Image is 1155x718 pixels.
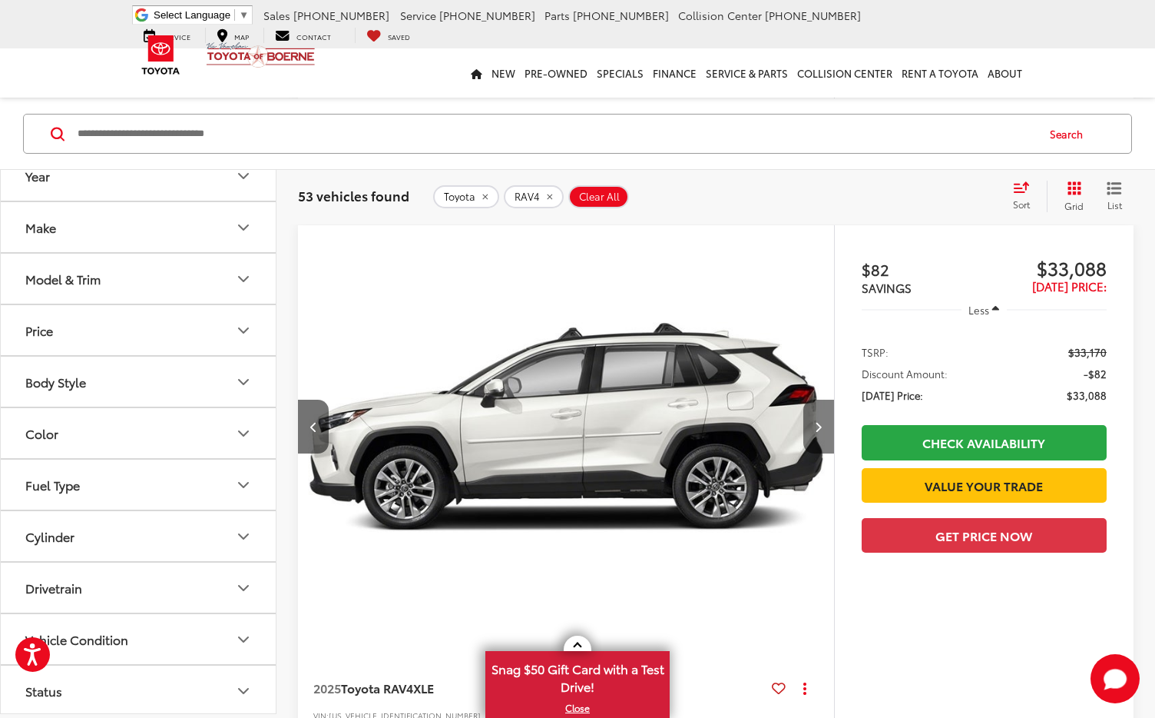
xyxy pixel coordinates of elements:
[1005,181,1047,211] button: Select sort value
[862,279,912,296] span: SAVINGS
[1,666,277,716] button: StatusStatus
[76,115,1035,152] input: Search by Make, Model, or Keyword
[234,476,253,494] div: Fuel Type
[793,48,897,98] a: Collision Center
[1067,387,1107,403] span: $33,088
[648,48,701,98] a: Finance
[234,527,253,546] div: Cylinder
[1,408,277,458] button: ColorColor
[206,42,316,68] img: Vic Vaughan Toyota of Boerne
[1035,115,1105,153] button: Search
[355,28,422,43] a: My Saved Vehicles
[293,8,389,23] span: [PHONE_NUMBER]
[313,679,341,696] span: 2025
[862,468,1107,503] a: Value Your Trade
[573,8,669,23] span: [PHONE_NUMBER]
[1,460,277,510] button: Fuel TypeFuel Type
[701,48,793,98] a: Service & Parts: Opens in a new tab
[234,321,253,340] div: Price
[862,518,1107,553] button: Get Price Now
[132,28,202,43] a: Service
[1090,654,1140,703] svg: Start Chat
[25,477,80,492] div: Fuel Type
[897,48,983,98] a: Rent a Toyota
[388,32,410,42] span: Saved
[568,184,629,208] button: Clear All
[25,168,50,183] div: Year
[25,271,101,286] div: Model & Trim
[1,563,277,613] button: DrivetrainDrivetrain
[1047,181,1095,211] button: Grid View
[1064,198,1084,211] span: Grid
[862,344,889,360] span: TSRP:
[487,48,520,98] a: New
[234,373,253,391] div: Body Style
[487,653,668,700] span: Snag $50 Gift Card with a Test Drive!
[413,679,434,696] span: XLE
[1090,654,1140,703] button: Toggle Chat Window
[25,374,86,389] div: Body Style
[444,190,475,202] span: Toyota
[1032,278,1107,294] span: [DATE] Price:
[154,9,249,21] a: Select Language​
[803,400,834,454] button: Next image
[765,8,861,23] span: [PHONE_NUMBER]
[1,305,277,355] button: PricePrice
[1,254,277,304] button: Model & TrimModel & Trim
[792,674,819,701] button: Actions
[400,8,436,23] span: Service
[1107,198,1122,211] span: List
[862,366,948,381] span: Discount Amount:
[25,426,58,440] div: Color
[234,167,253,185] div: Year
[234,270,253,288] div: Model & Trim
[234,218,253,237] div: Make
[579,190,620,202] span: Clear All
[234,9,235,21] span: ​
[504,184,564,208] button: remove RAV4
[544,8,570,23] span: Parts
[1,511,277,561] button: CylinderCylinder
[313,680,766,696] a: 2025Toyota RAV4XLE
[154,9,230,21] span: Select Language
[1013,198,1030,211] span: Sort
[341,679,413,696] span: Toyota RAV4
[466,48,487,98] a: Home
[1068,344,1107,360] span: $33,170
[984,256,1107,279] span: $33,088
[297,225,836,628] div: 2025 Toyota RAV4 XLE 2
[234,579,253,597] div: Drivetrain
[592,48,648,98] a: Specials
[205,28,260,43] a: Map
[25,220,56,234] div: Make
[297,225,836,630] img: 2025 Toyota RAV4 XLE
[263,8,290,23] span: Sales
[862,258,985,281] span: $82
[25,632,128,647] div: Vehicle Condition
[678,8,762,23] span: Collision Center
[263,28,343,43] a: Contact
[1,151,277,201] button: YearYear
[862,387,923,403] span: [DATE] Price:
[1,357,277,407] button: Body StyleBody Style
[297,225,836,628] a: 2025 Toyota RAV4 XLE2025 Toyota RAV4 XLE2025 Toyota RAV4 XLE2025 Toyota RAV4 XLE
[234,630,253,649] div: Vehicle Condition
[1,614,277,664] button: Vehicle ConditionVehicle Condition
[1,202,277,252] button: MakeMake
[983,48,1027,98] a: About
[234,682,253,700] div: Status
[961,296,1008,324] button: Less
[433,184,499,208] button: remove Toyota
[25,323,53,337] div: Price
[25,529,74,543] div: Cylinder
[515,190,540,202] span: RAV4
[298,186,409,204] span: 53 vehicles found
[25,580,82,595] div: Drivetrain
[132,30,190,80] img: Toyota
[25,683,62,698] div: Status
[239,9,249,21] span: ▼
[1095,181,1133,211] button: List View
[234,424,253,443] div: Color
[803,682,806,694] span: dropdown dots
